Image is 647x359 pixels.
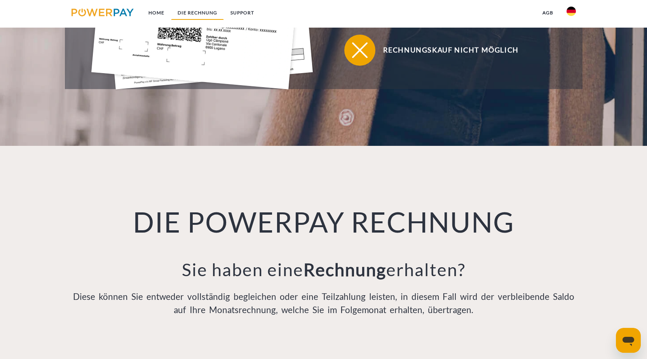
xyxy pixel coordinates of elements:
[350,40,370,60] img: qb_close.svg
[71,204,576,239] h1: DIE POWERPAY RECHNUNG
[224,6,261,20] a: SUPPORT
[71,290,576,317] p: Diese können Sie entweder vollständig begleichen oder eine Teilzahlung leisten, in diesem Fall wi...
[356,35,546,66] span: Rechnungskauf nicht möglich
[344,35,546,66] button: Rechnungskauf nicht möglich
[142,6,171,20] a: Home
[171,6,224,20] a: DIE RECHNUNG
[71,259,576,280] h3: Sie haben eine erhalten?
[536,6,560,20] a: agb
[303,259,386,280] b: Rechnung
[72,9,134,16] img: logo-powerpay.svg
[616,328,641,353] iframe: Schaltfläche zum Öffnen des Messaging-Fensters
[567,7,576,16] img: de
